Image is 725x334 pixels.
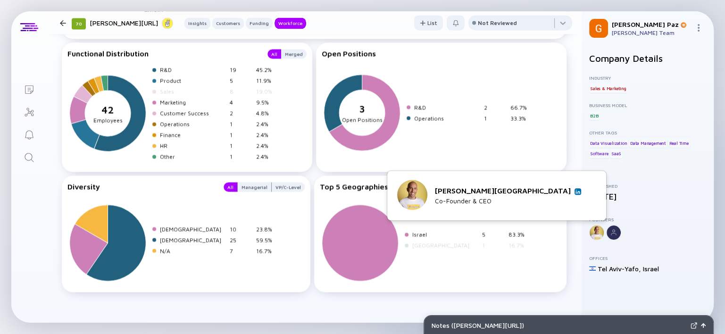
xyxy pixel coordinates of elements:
[435,197,581,205] div: Co-Founder & CEO
[230,225,252,233] div: 10
[230,247,252,254] div: 7
[589,102,706,108] div: Business Model
[246,17,273,29] button: Funding
[510,104,533,111] div: 66.7%
[230,142,252,149] div: 1
[101,104,114,115] tspan: 42
[412,231,478,238] div: Israel
[160,142,226,149] div: HR
[160,153,226,160] div: Other
[589,192,706,201] div: [DATE]
[359,103,365,115] tspan: 3
[230,66,252,73] div: 19
[589,255,706,261] div: Offices
[67,182,214,192] div: Diversity
[212,17,244,29] button: Customers
[230,88,252,95] div: 8
[701,323,706,328] img: Open Notes
[414,15,443,30] button: List
[482,231,505,238] div: 5
[67,49,258,58] div: Functional Distribution
[575,189,580,194] img: Eldad Postan-Koren Linkedin Profile
[93,117,123,124] tspan: Employees
[230,77,252,84] div: 5
[322,49,561,58] div: Open Positions
[275,18,306,28] div: Workforce
[610,149,622,159] div: SaaS
[691,322,697,329] img: Expand Notes
[246,18,273,28] div: Funding
[589,130,706,135] div: Other Tags
[267,49,281,58] button: All
[256,66,279,73] div: 45.2%
[589,217,706,222] div: Founders
[256,77,279,84] div: 11.9%
[589,183,706,189] div: Established
[320,182,470,192] div: Top 5 Geographies
[238,182,271,192] div: Managerial
[256,225,279,233] div: 23.8%
[184,18,210,28] div: Insights
[160,120,226,127] div: Operations
[589,75,706,81] div: Industry
[589,53,706,64] h2: Company Details
[230,153,252,160] div: 1
[237,182,272,192] button: Managerial
[230,120,252,127] div: 1
[256,153,279,160] div: 2.4%
[160,131,226,138] div: Finance
[589,265,596,272] img: Israel Flag
[256,247,279,254] div: 16.7%
[612,20,691,28] div: [PERSON_NAME] Paz
[484,104,507,111] div: 2
[90,17,173,29] div: [PERSON_NAME][URL]
[256,109,279,117] div: 4.8%
[508,231,531,238] div: 83.3%
[256,99,279,106] div: 9.5%
[160,99,226,106] div: Marketing
[160,77,226,84] div: Product
[160,247,226,254] div: N/A
[256,236,279,243] div: 59.5%
[224,182,237,192] button: All
[589,19,608,38] img: Gil Profile Picture
[589,138,628,148] div: Data Visualization
[612,29,691,36] div: [PERSON_NAME] Team
[589,111,599,120] div: B2B
[11,123,47,145] a: Reminders
[695,24,702,32] img: Menu
[230,131,252,138] div: 1
[256,142,279,149] div: 2.4%
[160,236,226,243] div: [DEMOGRAPHIC_DATA]
[412,242,478,249] div: [GEOGRAPHIC_DATA]
[414,115,480,122] div: Operations
[272,182,305,192] div: VP/C-Level
[484,115,507,122] div: 1
[510,115,533,122] div: 33.3%
[11,77,47,100] a: Lists
[160,88,226,95] div: Sales
[629,138,667,148] div: Data Management
[508,242,531,249] div: 16.7%
[397,180,427,210] img: Eldad Postan-Koren picture
[598,265,641,273] div: Tel Aviv-Yafo ,
[184,17,210,29] button: Insights
[72,18,86,29] div: 70
[11,145,47,168] a: Search
[643,265,659,273] div: Israel
[668,138,689,148] div: Real Time
[281,49,307,58] button: Merged
[11,100,47,123] a: Investor Map
[230,109,252,117] div: 2
[414,104,480,111] div: R&D
[342,116,383,123] tspan: Open Positions
[212,18,244,28] div: Customers
[589,149,609,159] div: Software
[230,99,252,106] div: 4
[414,16,443,30] div: List
[432,321,687,329] div: Notes ( [PERSON_NAME][URL] )
[482,242,505,249] div: 1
